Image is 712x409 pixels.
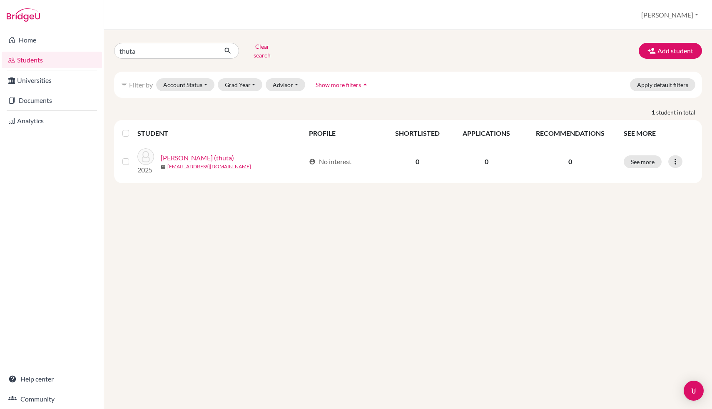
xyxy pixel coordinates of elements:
[167,163,251,170] a: [EMAIL_ADDRESS][DOMAIN_NAME]
[656,108,702,117] span: student in total
[2,371,102,387] a: Help center
[2,92,102,109] a: Documents
[316,81,361,88] span: Show more filters
[2,52,102,68] a: Students
[309,157,351,167] div: No interest
[129,81,153,89] span: Filter by
[156,78,214,91] button: Account Status
[2,391,102,407] a: Community
[137,165,154,175] p: 2025
[266,78,305,91] button: Advisor
[522,123,619,143] th: RECOMMENDATIONS
[239,40,285,62] button: Clear search
[137,148,154,165] img: Lin, Saw (thuta)
[2,112,102,129] a: Analytics
[451,123,522,143] th: APPLICATIONS
[137,123,304,143] th: STUDENT
[639,43,702,59] button: Add student
[361,80,369,89] i: arrow_drop_up
[619,123,699,143] th: SEE MORE
[2,32,102,48] a: Home
[2,72,102,89] a: Universities
[637,7,702,23] button: [PERSON_NAME]
[161,165,166,170] span: mail
[218,78,263,91] button: Grad Year
[652,108,656,117] strong: 1
[121,81,127,88] i: filter_list
[624,155,662,168] button: See more
[7,8,40,22] img: Bridge-U
[304,123,384,143] th: PROFILE
[630,78,695,91] button: Apply default filters
[309,78,376,91] button: Show more filtersarrow_drop_up
[527,157,614,167] p: 0
[161,153,234,163] a: [PERSON_NAME] (thuta)
[114,43,217,59] input: Find student by name...
[451,143,522,180] td: 0
[384,123,451,143] th: SHORTLISTED
[309,158,316,165] span: account_circle
[684,381,704,401] div: Open Intercom Messenger
[384,143,451,180] td: 0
